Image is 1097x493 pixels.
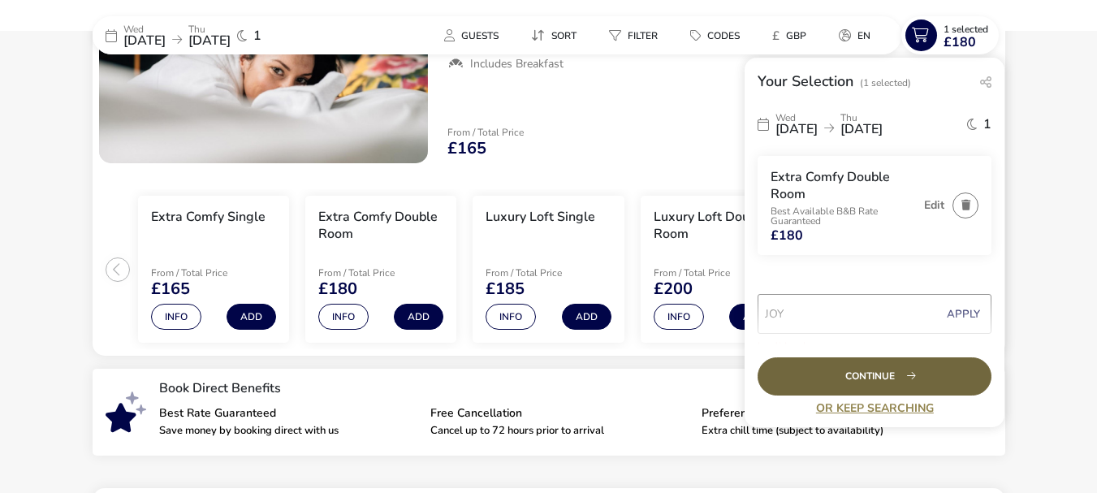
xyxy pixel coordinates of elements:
[654,209,779,243] h3: Luxury Loft Double Room
[654,268,769,278] p: From / Total Price
[771,229,803,242] span: £180
[944,36,976,49] span: £180
[93,16,336,54] div: Wed[DATE]Thu[DATE]1
[151,268,266,278] p: From / Total Price
[772,28,780,44] i: £
[771,169,916,203] h3: Extra Comfy Double Room
[759,24,826,47] naf-pibe-menu-bar-item: £GBP
[318,304,369,330] button: Info
[677,24,759,47] naf-pibe-menu-bar-item: Codes
[771,206,916,226] p: Best Available B&B Rate Guaranteed
[430,426,689,436] p: Cancel up to 72 hours prior to arrival
[775,120,818,138] span: [DATE]
[159,382,973,395] p: Book Direct Benefits
[654,304,704,330] button: Info
[924,199,944,211] button: Edit
[901,16,999,54] button: 1 Selected£180
[464,189,632,350] swiper-slide: 3 / 5
[431,24,512,47] button: Guests
[188,24,231,34] p: Thu
[188,32,231,50] span: [DATE]
[758,402,991,414] a: Or Keep Searching
[860,76,911,89] span: (1 Selected)
[394,304,443,330] button: Add
[227,304,276,330] button: Add
[707,29,740,42] span: Codes
[486,209,595,226] h3: Luxury Loft Single
[123,32,166,50] span: [DATE]
[431,24,518,47] naf-pibe-menu-bar-item: Guests
[758,294,991,334] input: Code
[826,24,890,47] naf-pibe-menu-bar-item: en
[562,304,611,330] button: Add
[159,408,417,419] p: Best Rate Guaranteed
[447,141,486,157] span: £165
[826,24,883,47] button: en
[486,304,536,330] button: Info
[702,408,960,419] p: Preferential Check-in
[486,281,525,297] span: £185
[654,281,693,297] span: £200
[151,209,266,226] h3: Extra Comfy Single
[758,334,991,352] div: Invalid code
[944,23,988,36] span: 1 Selected
[253,29,261,42] span: 1
[486,268,601,278] p: From / Total Price
[758,71,853,91] h2: Your Selection
[551,29,577,42] span: Sort
[297,189,464,350] swiper-slide: 2 / 5
[318,268,434,278] p: From / Total Price
[461,29,499,42] span: Guests
[430,408,689,419] p: Free Cancellation
[845,371,904,382] span: Continue
[677,24,753,47] button: Codes
[983,118,991,131] span: 1
[318,209,443,243] h3: Extra Comfy Double Room
[901,16,1005,54] naf-pibe-menu-bar-item: 1 Selected£180
[840,113,883,123] p: Thu
[447,128,524,137] p: From / Total Price
[130,189,297,350] swiper-slide: 1 / 5
[758,105,991,143] div: Wed[DATE]Thu[DATE]1
[596,24,671,47] button: Filter
[518,24,596,47] naf-pibe-menu-bar-item: Sort
[729,304,779,330] button: Add
[318,281,357,297] span: £180
[151,304,201,330] button: Info
[123,24,166,34] p: Wed
[159,426,417,436] p: Save money by booking direct with us
[151,281,190,297] span: £165
[759,24,819,47] button: £GBP
[518,24,590,47] button: Sort
[628,29,658,42] span: Filter
[702,426,960,436] p: Extra chill time (subject to availability)
[857,29,870,42] span: en
[596,24,677,47] naf-pibe-menu-bar-item: Filter
[786,29,806,42] span: GBP
[633,189,800,350] swiper-slide: 4 / 5
[775,113,818,123] p: Wed
[470,57,564,71] span: Includes Breakfast
[939,297,988,331] button: Apply
[840,120,883,138] span: [DATE]
[758,357,991,396] div: Continue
